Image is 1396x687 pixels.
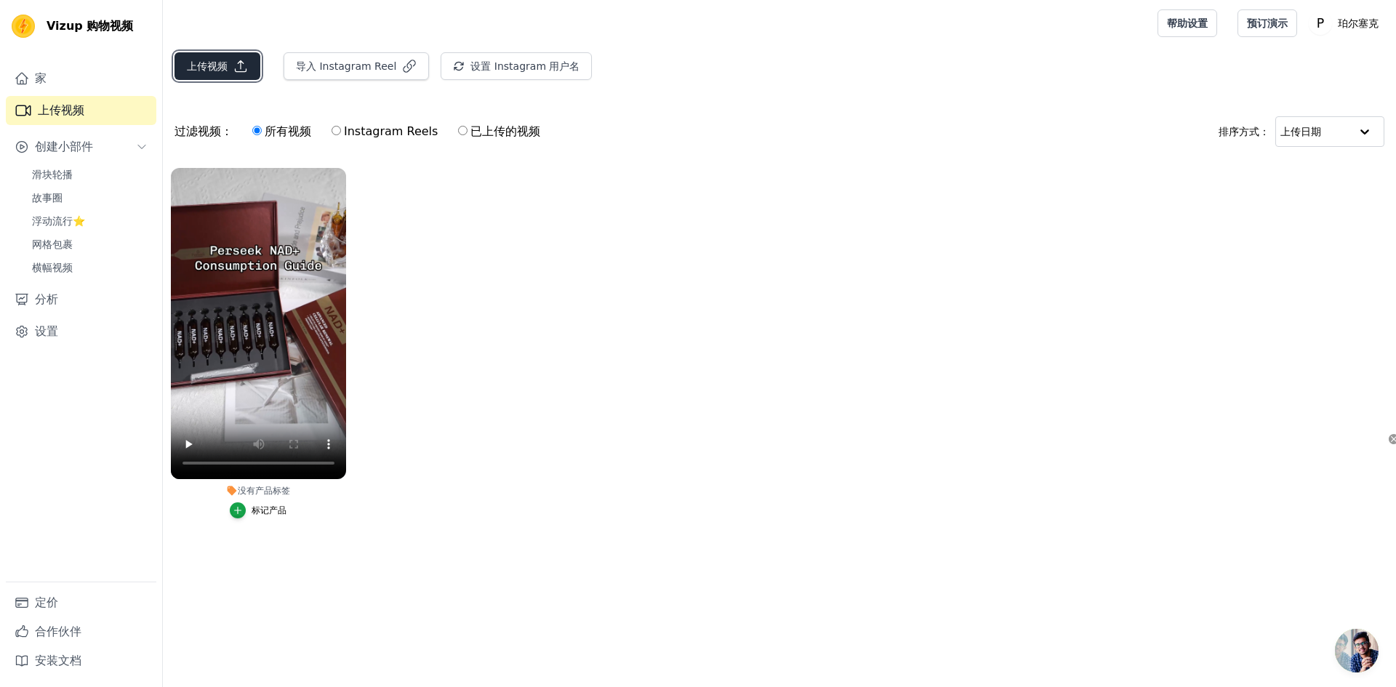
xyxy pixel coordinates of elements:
font: 珀尔塞克 [1338,17,1379,29]
button: 标记产品 [230,502,286,518]
font: 预订演示 [1247,17,1288,29]
a: 家 [6,64,156,93]
font: 帮助设置 [1167,17,1208,29]
a: 开放式聊天 [1335,629,1379,672]
a: 上传视频 [6,96,156,125]
button: P 珀尔塞克 [1309,10,1384,36]
a: 网格包裹 [23,234,156,254]
a: 横幅视频 [23,257,156,278]
font: 安装文档 [35,654,81,667]
font: 家 [35,71,47,85]
font: 浮动流行⭐ [32,215,85,227]
a: 滑块轮播 [23,164,156,185]
a: 设置 [6,317,156,346]
button: 创建小部件 [6,132,156,161]
a: 合作伙伴 [6,617,156,646]
img: Vizup [12,15,35,38]
input: 已上传的视频 [458,126,468,135]
font: 合作伙伴 [35,624,81,638]
a: 定价 [6,588,156,617]
font: 故事圈 [32,192,63,204]
input: Instagram Reels [332,126,341,135]
button: 设置 Instagram 用户名 [441,52,592,80]
a: 帮助设置 [1158,9,1217,37]
font: Instagram Reels [344,124,438,138]
font: 上传视频 [187,60,228,72]
font: 滑块轮播 [32,169,73,180]
button: 上传视频 [174,52,260,80]
font: 所有视频 [265,124,311,138]
font: 排序方式： [1219,126,1269,137]
font: 上传视频 [38,103,84,117]
font: 没有产品标签 [238,486,290,496]
font: 创建小部件 [35,140,93,153]
font: 导入 Instagram Reel [296,60,396,72]
font: Vizup 购物视频 [47,19,133,33]
font: 网格包裹 [32,238,73,250]
font: 横幅视频 [32,262,73,273]
a: 分析 [6,285,156,314]
font: 设置 [35,324,58,338]
a: 安装文档 [6,646,156,675]
font: 分析 [35,292,58,306]
font: 已上传的视频 [470,124,540,138]
a: 故事圈 [23,188,156,208]
font: 标记产品 [252,505,286,515]
input: 所有视频 [252,126,262,135]
font: 定价 [35,595,58,609]
a: 浮动流行⭐ [23,211,156,231]
text: P [1317,16,1324,31]
a: 预订演示 [1237,9,1297,37]
font: 过滤视频： [174,124,233,138]
button: 导入 Instagram Reel [284,52,429,80]
font: 设置 Instagram 用户名 [470,60,579,72]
